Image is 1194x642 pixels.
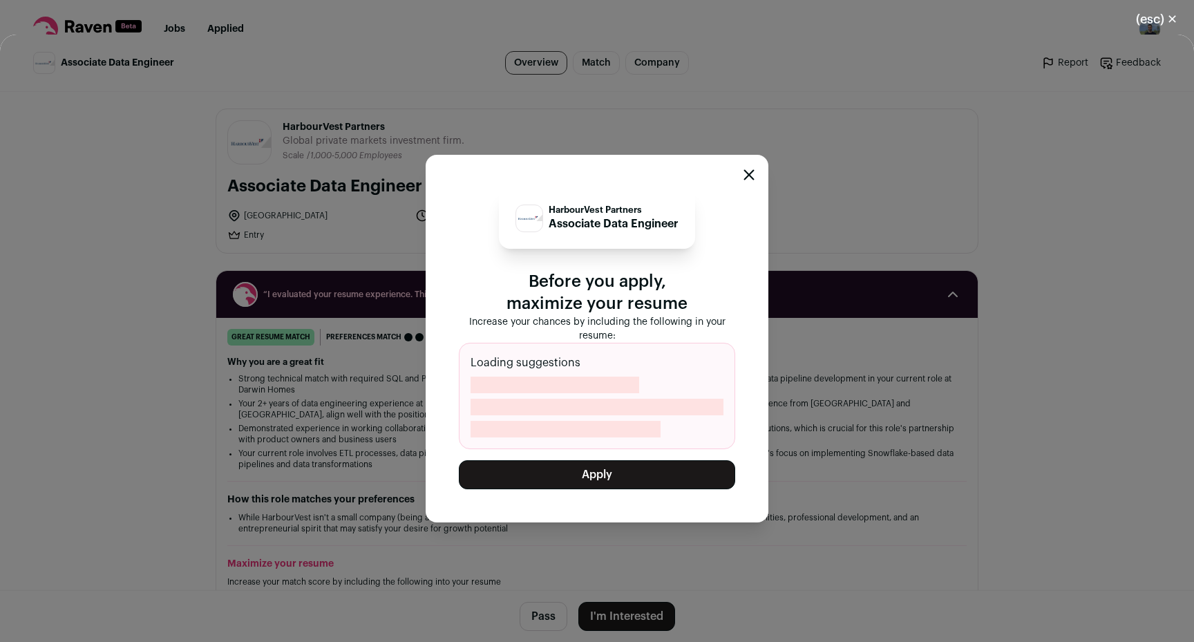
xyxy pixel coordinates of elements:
p: HarbourVest Partners [549,205,679,216]
button: Close modal [1119,4,1194,35]
p: Increase your chances by including the following in your resume: [459,315,735,343]
img: 23474492f951fef77961e80d25f3c79fc98397db736868ec76f33d64da2b2038.jpg [516,215,542,222]
div: Loading suggestions [459,343,735,449]
p: Before you apply, maximize your resume [459,271,735,315]
button: Close modal [743,169,755,180]
p: Associate Data Engineer [549,216,679,232]
button: Apply [459,460,735,489]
